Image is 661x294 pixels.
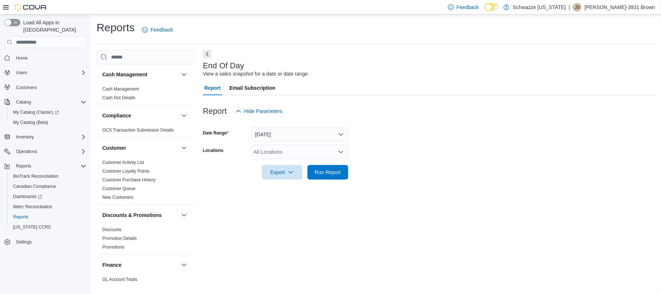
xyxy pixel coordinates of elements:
a: BioTrack Reconciliation [10,172,61,181]
h3: Finance [102,261,122,269]
button: [DATE] [251,127,348,142]
button: Cash Management [102,71,178,78]
button: Discounts & Promotions [102,212,178,219]
span: My Catalog (Classic) [13,109,59,115]
span: Feedback [151,26,173,33]
span: Settings [16,239,32,245]
span: Users [13,68,86,77]
span: Hide Parameters [244,108,282,115]
span: Home [13,53,86,62]
span: Inventory [13,133,86,141]
span: Customer Activity List [102,160,144,165]
h3: Report [203,107,227,116]
button: Users [13,68,30,77]
a: Customer Purchase History [102,177,156,182]
a: New Customers [102,195,133,200]
div: Javon-3931 Brown [573,3,582,12]
span: Export [266,165,298,180]
a: GL Account Totals [102,277,137,282]
a: [US_STATE] CCRS [10,223,54,231]
button: Next [203,50,212,59]
button: BioTrack Reconciliation [7,171,89,181]
button: Catalog [13,98,34,106]
a: Home [13,54,30,63]
span: Feedback [457,4,479,11]
button: Catalog [1,97,89,107]
a: Reports [10,213,31,221]
button: Customers [1,82,89,93]
button: Compliance [102,112,178,119]
a: Canadian Compliance [10,182,59,191]
a: OCS Transaction Submission Details [102,128,174,133]
label: Date Range [203,130,229,136]
span: Email Subscription [229,81,276,95]
h1: Reports [97,20,135,35]
span: Settings [13,237,86,246]
span: Cash Out Details [102,95,135,101]
h3: End Of Day [203,61,244,70]
div: View a sales snapshot for a date or date range. [203,70,309,78]
a: Customers [13,83,40,92]
span: Inventory [16,134,34,140]
a: My Catalog (Classic) [7,107,89,117]
span: Dashboards [13,194,42,200]
span: Run Report [315,169,341,176]
a: Settings [13,238,34,246]
span: Promotion Details [102,235,137,241]
button: Operations [1,146,89,157]
button: Home [1,52,89,63]
span: Reports [10,213,86,221]
span: Home [16,55,28,61]
nav: Complex example [4,49,86,266]
button: Export [262,165,302,180]
span: Catalog [16,99,31,105]
a: My Catalog (Classic) [10,108,62,117]
span: Washington CCRS [10,223,86,231]
button: Finance [102,261,178,269]
a: My Catalog (Beta) [10,118,51,127]
span: Metrc Reconciliation [13,204,52,210]
a: Cash Out Details [102,95,135,100]
div: Cash Management [97,85,194,105]
button: Operations [13,147,40,156]
span: J3 [575,3,580,12]
h3: Cash Management [102,71,147,78]
span: GL Account Totals [102,277,137,282]
a: Customer Queue [102,186,135,191]
a: Feedback [139,23,176,37]
span: Report [204,81,221,95]
span: Discounts [102,227,122,233]
a: Promotions [102,245,125,250]
span: Operations [13,147,86,156]
a: Metrc Reconciliation [10,202,55,211]
span: Reports [13,214,28,220]
span: Load All Apps in [GEOGRAPHIC_DATA] [20,19,86,33]
button: Metrc Reconciliation [7,202,89,212]
span: Customers [16,85,37,90]
h3: Customer [102,144,126,152]
div: Customer [97,158,194,205]
a: Customer Loyalty Points [102,169,150,174]
p: Schwazze [US_STATE] [513,3,566,12]
span: My Catalog (Beta) [10,118,86,127]
a: Cash Management [102,86,139,92]
button: Reports [13,162,34,170]
div: Compliance [97,126,194,137]
span: Operations [16,149,37,154]
p: | [569,3,570,12]
a: Dashboards [7,192,89,202]
input: Dark Mode [485,3,500,11]
span: Canadian Compliance [10,182,86,191]
span: Reports [13,162,86,170]
button: Open list of options [338,149,344,155]
span: Users [16,70,27,76]
button: Customer [180,144,188,152]
span: Customer Purchase History [102,177,156,183]
span: My Catalog (Classic) [10,108,86,117]
div: Discounts & Promotions [97,225,194,254]
span: BioTrack Reconciliation [13,173,58,179]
